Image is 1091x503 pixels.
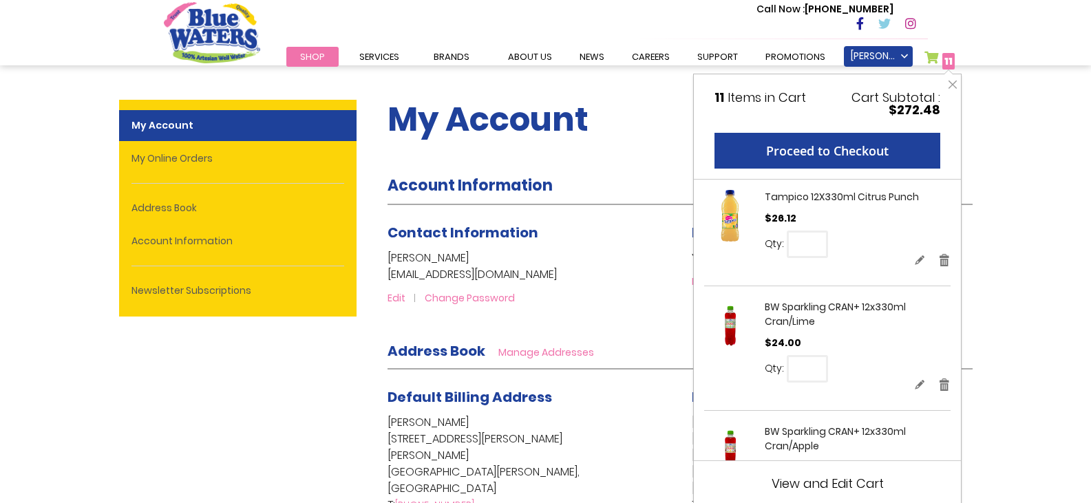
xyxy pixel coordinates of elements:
a: Newsletter Subscriptions [119,275,357,306]
span: Default Billing Address [388,387,552,407]
strong: Address Book [388,341,485,361]
label: Qty [765,361,784,376]
p: You are subscribed to "General Subscription". [692,250,973,266]
a: support [684,47,752,67]
span: My Account [388,96,589,142]
a: Account Information [119,226,357,257]
a: Change Password [425,291,515,305]
a: News [566,47,618,67]
a: View and Edit Cart [772,475,884,492]
p: [PERSON_NAME] [EMAIL_ADDRESS][DOMAIN_NAME] [388,250,668,283]
a: Edit [692,275,710,288]
a: BW Sparkling CRAN+ 12x330ml Cran/Lime [765,300,906,328]
a: Promotions [752,47,839,67]
strong: My Account [119,110,357,141]
a: Address Book [119,193,357,224]
p: [PHONE_NUMBER] [756,2,893,17]
img: Tampico 12X330ml Citrus Punch [704,190,756,242]
span: Call Now : [756,2,805,16]
label: Qty [765,237,784,251]
span: 11 [944,54,953,68]
span: Default Shipping Address [692,387,876,407]
button: Proceed to Checkout [714,133,940,169]
a: Manage Addresses [498,345,594,359]
a: store logo [164,2,260,63]
span: Newsletters [692,223,779,242]
a: BW Sparkling CRAN+ 12x330ml Cran/Lime [704,300,756,356]
a: about us [494,47,566,67]
span: $24.00 [765,336,801,350]
a: BW Sparkling CRAN+ 12x330ml Cran/Apple [704,425,756,480]
span: Cart Subtotal [851,89,935,106]
span: Contact Information [388,223,538,242]
span: $26.12 [765,211,796,225]
img: BW Sparkling CRAN+ 12x330ml Cran/Apple [704,425,756,476]
img: BW Sparkling CRAN+ 12x330ml Cran/Lime [704,300,756,352]
span: $272.48 [889,101,940,118]
a: Tampico 12X330ml Citrus Punch [704,190,756,246]
span: Services [359,50,399,63]
strong: Account Information [388,175,553,196]
span: Edit [388,291,405,305]
span: Items in Cart [728,89,806,106]
span: Shop [300,50,325,63]
a: Edit [388,291,422,305]
span: Brands [434,50,469,63]
a: [PERSON_NAME] [844,46,913,67]
a: Tampico 12X330ml Citrus Punch [765,190,919,204]
span: 11 [714,89,724,106]
a: 11 [924,51,955,71]
a: My Online Orders [119,143,357,174]
a: careers [618,47,684,67]
a: BW Sparkling CRAN+ 12x330ml Cran/Apple [765,425,906,453]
